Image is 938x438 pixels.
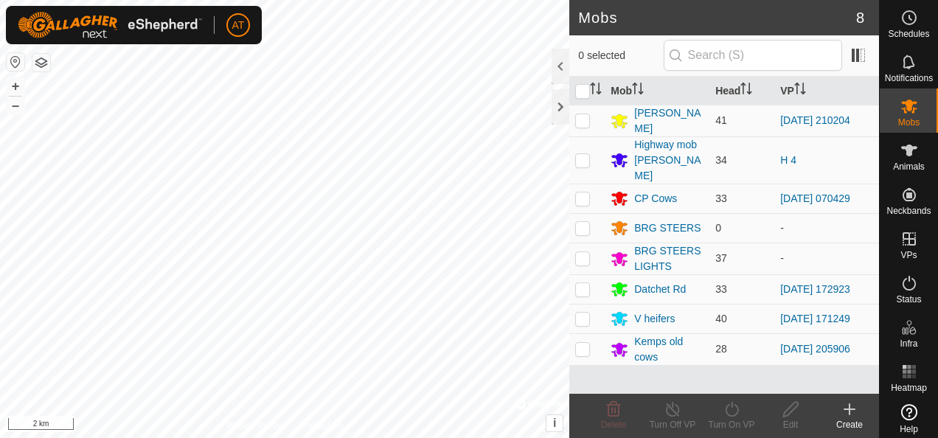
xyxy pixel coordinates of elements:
[702,418,761,431] div: Turn On VP
[896,295,921,304] span: Status
[780,114,850,126] a: [DATE] 210204
[715,313,727,324] span: 40
[32,54,50,72] button: Map Layers
[891,383,927,392] span: Heatmap
[715,154,727,166] span: 34
[715,114,727,126] span: 41
[546,415,563,431] button: i
[715,192,727,204] span: 33
[715,283,727,295] span: 33
[634,282,686,297] div: Datchet Rd
[634,220,701,236] div: BRG STEERS
[794,85,806,97] p-sorticon: Activate to sort
[740,85,752,97] p-sorticon: Activate to sort
[7,77,24,95] button: +
[715,343,727,355] span: 28
[590,85,602,97] p-sorticon: Activate to sort
[664,40,842,71] input: Search (S)
[7,97,24,114] button: –
[780,283,850,295] a: [DATE] 172923
[780,154,796,166] a: H 4
[856,7,864,29] span: 8
[601,420,627,430] span: Delete
[634,105,703,136] div: [PERSON_NAME]
[709,77,774,105] th: Head
[888,29,929,38] span: Schedules
[820,418,879,431] div: Create
[886,206,931,215] span: Neckbands
[18,12,202,38] img: Gallagher Logo
[634,137,703,184] div: Highway mob [PERSON_NAME]
[634,243,703,274] div: BRG STEERS LIGHTS
[774,213,879,243] td: -
[553,417,556,429] span: i
[634,334,703,365] div: Kemps old cows
[898,118,920,127] span: Mobs
[780,343,850,355] a: [DATE] 205906
[7,53,24,71] button: Reset Map
[634,311,675,327] div: V heifers
[605,77,709,105] th: Mob
[780,313,850,324] a: [DATE] 171249
[900,339,917,348] span: Infra
[299,419,343,432] a: Contact Us
[900,425,918,434] span: Help
[226,419,282,432] a: Privacy Policy
[578,48,663,63] span: 0 selected
[893,162,925,171] span: Animals
[715,222,721,234] span: 0
[632,85,644,97] p-sorticon: Activate to sort
[578,9,856,27] h2: Mobs
[900,251,917,260] span: VPs
[774,243,879,274] td: -
[885,74,933,83] span: Notifications
[761,418,820,431] div: Edit
[643,418,702,431] div: Turn Off VP
[774,77,879,105] th: VP
[715,252,727,264] span: 37
[232,18,245,33] span: AT
[780,192,850,204] a: [DATE] 070429
[634,191,677,206] div: CP Cows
